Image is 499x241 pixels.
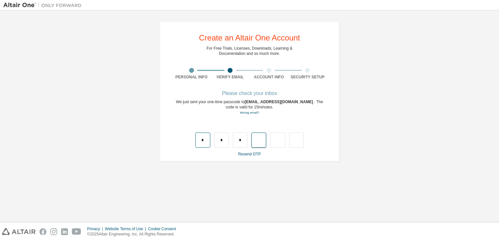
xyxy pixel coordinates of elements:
[2,228,36,235] img: altair_logo.svg
[72,228,81,235] img: youtube.svg
[87,226,105,232] div: Privacy
[50,228,57,235] img: instagram.svg
[172,91,327,95] div: Please check your inbox
[61,228,68,235] img: linkedin.svg
[172,99,327,115] div: We just sent your one-time passcode to . The code is valid for 15 minutes.
[87,232,180,237] p: © 2025 Altair Engineering, Inc. All Rights Reserved.
[249,74,288,80] div: Account Info
[105,226,148,232] div: Website Terms of Use
[211,74,250,80] div: Verify Email
[238,152,261,156] a: Resend OTP
[40,228,46,235] img: facebook.svg
[3,2,85,8] img: Altair One
[172,74,211,80] div: Personal Info
[207,46,293,56] div: For Free Trials, Licenses, Downloads, Learning & Documentation and so much more.
[240,111,259,114] a: Go back to the registration form
[288,74,327,80] div: Security Setup
[245,100,314,104] span: [EMAIL_ADDRESS][DOMAIN_NAME]
[148,226,180,232] div: Cookie Consent
[199,34,300,42] div: Create an Altair One Account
